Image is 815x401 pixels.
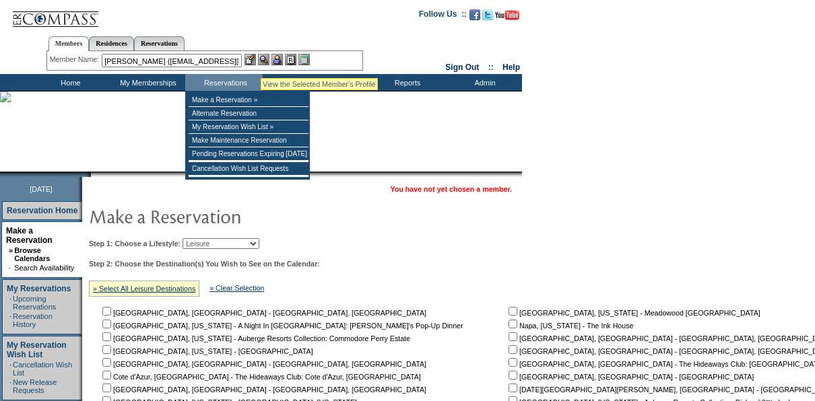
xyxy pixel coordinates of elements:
[100,309,426,317] nobr: [GEOGRAPHIC_DATA], [GEOGRAPHIC_DATA] - [GEOGRAPHIC_DATA], [GEOGRAPHIC_DATA]
[100,322,463,330] nobr: [GEOGRAPHIC_DATA], [US_STATE] - A Night In [GEOGRAPHIC_DATA]: [PERSON_NAME]'s Pop-Up Dinner
[506,373,754,381] nobr: [GEOGRAPHIC_DATA], [GEOGRAPHIC_DATA] - [GEOGRAPHIC_DATA]
[89,203,358,229] img: pgTtlMakeReservation.gif
[506,322,633,330] nobr: Napa, [US_STATE] - The Ink House
[445,74,522,91] td: Admin
[189,162,308,176] td: Cancellation Wish List Requests
[263,80,376,88] div: View the Selected Member's Profile
[506,309,760,317] nobr: [GEOGRAPHIC_DATA], [US_STATE] - Meadowood [GEOGRAPHIC_DATA]
[7,206,77,215] a: Reservation Home
[108,74,185,91] td: My Memberships
[100,347,313,355] nobr: [GEOGRAPHIC_DATA], [US_STATE] - [GEOGRAPHIC_DATA]
[502,63,520,72] a: Help
[100,334,410,342] nobr: [GEOGRAPHIC_DATA], [US_STATE] - Auberge Resorts Collection: Commodore Perry Estate
[100,386,426,394] nobr: [GEOGRAPHIC_DATA], [GEOGRAPHIC_DATA] - [GEOGRAPHIC_DATA], [GEOGRAPHIC_DATA]
[9,246,13,254] b: »
[367,74,445,91] td: Reports
[6,226,53,245] a: Make a Reservation
[48,36,90,51] a: Members
[271,54,283,65] img: Impersonate
[189,120,308,134] td: My Reservation Wish List »
[13,295,56,311] a: Upcoming Reservations
[89,240,181,248] b: Step 1: Choose a Lifestyle:
[134,36,185,50] a: Reservations
[445,63,479,72] a: Sign Out
[50,54,102,65] div: Member Name:
[14,264,74,272] a: Search Availability
[13,378,57,394] a: New Release Requests
[189,134,308,147] td: Make Maintenance Reservation
[100,373,421,381] nobr: Cote d'Azur, [GEOGRAPHIC_DATA] - The Hideaways Club: Cote d'Azur, [GEOGRAPHIC_DATA]
[285,54,296,65] img: Reservations
[93,285,195,293] a: » Select All Leisure Destinations
[469,13,480,22] a: Become our fan on Facebook
[189,94,308,107] td: Make a Reservation »
[100,360,426,368] nobr: [GEOGRAPHIC_DATA], [GEOGRAPHIC_DATA] - [GEOGRAPHIC_DATA], [GEOGRAPHIC_DATA]
[30,185,53,193] span: [DATE]
[13,312,53,328] a: Reservation History
[89,36,134,50] a: Residences
[91,172,92,177] img: blank.gif
[244,54,256,65] img: b_edit.gif
[391,185,512,193] span: You have not yet chosen a member.
[495,10,519,20] img: Subscribe to our YouTube Channel
[14,246,50,262] a: Browse Calendars
[9,295,11,311] td: ·
[419,8,467,24] td: Follow Us ::
[30,74,108,91] td: Home
[189,107,308,120] td: Alternate Reservation
[7,340,67,359] a: My Reservation Wish List
[298,54,310,65] img: b_calculator.gif
[9,312,11,328] td: ·
[258,54,269,65] img: View
[482,13,493,22] a: Follow us on Twitter
[13,361,72,377] a: Cancellation Wish List
[482,9,493,20] img: Follow us on Twitter
[9,264,13,272] td: ·
[86,172,91,177] img: promoShadowLeftCorner.gif
[209,284,264,292] a: » Clear Selection
[469,9,480,20] img: Become our fan on Facebook
[7,284,71,293] a: My Reservations
[185,74,263,91] td: Reservations
[9,378,11,394] td: ·
[89,260,320,268] b: Step 2: Choose the Destination(s) You Wish to See on the Calendar:
[189,147,308,161] td: Pending Reservations Expiring [DATE]
[9,361,11,377] td: ·
[495,13,519,22] a: Subscribe to our YouTube Channel
[263,74,367,91] td: Vacation Collection
[488,63,494,72] span: ::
